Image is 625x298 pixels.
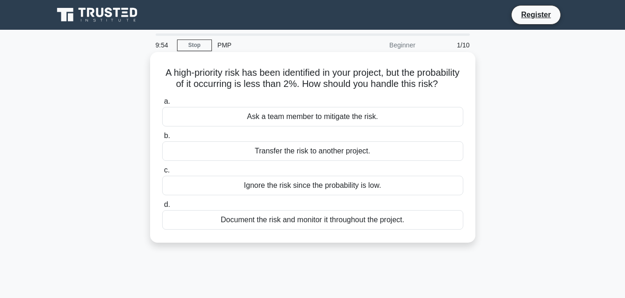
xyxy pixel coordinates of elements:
div: Ignore the risk since the probability is low. [162,176,463,195]
div: Transfer the risk to another project. [162,141,463,161]
span: b. [164,132,170,139]
div: 9:54 [150,36,177,54]
span: a. [164,97,170,105]
a: Stop [177,40,212,51]
div: Document the risk and monitor it throughout the project. [162,210,463,230]
h5: A high-priority risk has been identified in your project, but the probability of it occurring is ... [161,67,464,90]
span: c. [164,166,170,174]
a: Register [515,9,556,20]
span: d. [164,200,170,208]
div: Beginner [340,36,421,54]
div: 1/10 [421,36,475,54]
div: PMP [212,36,340,54]
div: Ask a team member to mitigate the risk. [162,107,463,126]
